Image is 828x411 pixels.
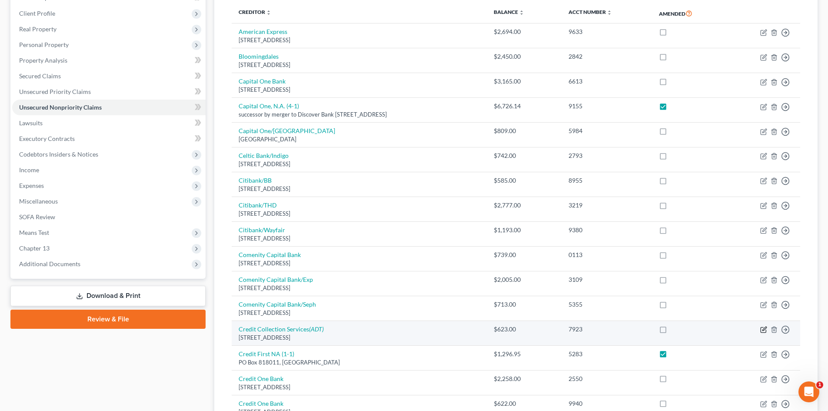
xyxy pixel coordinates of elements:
span: Expenses [19,182,44,189]
span: Secured Claims [19,72,61,80]
a: Capital One, N.A. (4-1) [239,102,299,110]
div: 3219 [569,201,645,210]
span: Miscellaneous [19,197,58,205]
a: Executory Contracts [12,131,206,147]
a: Credit One Bank [239,375,283,382]
a: SOFA Review [12,209,206,225]
div: 0113 [569,251,645,259]
iframe: Intercom live chat [798,381,819,402]
div: 9380 [569,226,645,234]
div: [STREET_ADDRESS] [239,383,479,391]
div: $622.00 [494,399,555,408]
span: Income [19,166,39,174]
div: successor by merger to Discover Bank [STREET_ADDRESS] [239,110,479,119]
div: [STREET_ADDRESS] [239,36,479,44]
div: [STREET_ADDRESS] [239,61,479,69]
div: 6613 [569,77,645,86]
a: Comenity Capital Bank/Seph [239,301,316,308]
a: American Express [239,28,287,35]
a: Capital One/[GEOGRAPHIC_DATA] [239,127,335,134]
span: Executory Contracts [19,135,75,142]
a: Citibank/BB [239,177,272,184]
a: Capital One Bank [239,77,286,85]
div: 5355 [569,300,645,309]
div: [STREET_ADDRESS] [239,334,479,342]
div: 9155 [569,102,645,110]
div: [STREET_ADDRESS] [239,284,479,292]
a: Lawsuits [12,115,206,131]
a: Balance unfold_more [494,9,524,15]
div: 9940 [569,399,645,408]
a: Celtic Bank/Indigo [239,152,289,159]
div: $739.00 [494,251,555,259]
span: Property Analysis [19,57,67,64]
span: SOFA Review [19,213,55,221]
a: Creditor unfold_more [239,9,271,15]
span: Real Property [19,25,57,33]
div: 2842 [569,52,645,61]
div: $623.00 [494,325,555,334]
div: 2550 [569,374,645,383]
div: $6,726.14 [494,102,555,110]
div: [STREET_ADDRESS] [239,185,479,193]
a: Download & Print [10,286,206,306]
a: Comenity Capital Bank/Exp [239,276,313,283]
span: Lawsuits [19,119,43,127]
span: Unsecured Nonpriority Claims [19,104,102,111]
div: [GEOGRAPHIC_DATA] [239,135,479,144]
div: [STREET_ADDRESS] [239,234,479,243]
a: Citibank/THD [239,201,277,209]
span: Means Test [19,229,49,236]
a: Credit First NA (1-1) [239,350,294,358]
div: $742.00 [494,151,555,160]
div: 5283 [569,350,645,358]
a: Credit One Bank [239,400,283,407]
i: unfold_more [266,10,271,15]
div: 9633 [569,27,645,36]
div: $3,165.00 [494,77,555,86]
a: Bloomingdales [239,53,279,60]
div: 2793 [569,151,645,160]
div: [STREET_ADDRESS] [239,86,479,94]
a: Unsecured Priority Claims [12,84,206,100]
span: Chapter 13 [19,244,50,252]
div: $809.00 [494,127,555,135]
div: $1,193.00 [494,226,555,234]
div: 7923 [569,325,645,334]
span: Client Profile [19,10,55,17]
div: [STREET_ADDRESS] [239,160,479,168]
span: Personal Property [19,41,69,48]
span: Unsecured Priority Claims [19,88,91,95]
div: 3109 [569,275,645,284]
div: $2,258.00 [494,374,555,383]
a: Acct Number unfold_more [569,9,612,15]
th: Amended [652,3,726,23]
div: [STREET_ADDRESS] [239,259,479,267]
div: 8955 [569,176,645,185]
i: (ADT) [309,325,324,333]
div: $585.00 [494,176,555,185]
a: Credit Collection Services(ADT) [239,325,324,333]
div: 5984 [569,127,645,135]
span: 1 [816,381,823,388]
i: unfold_more [519,10,524,15]
div: PO Box 818011, [GEOGRAPHIC_DATA] [239,358,479,367]
div: $2,777.00 [494,201,555,210]
span: Additional Documents [19,260,80,267]
a: Property Analysis [12,53,206,68]
div: $2,694.00 [494,27,555,36]
div: $1,296.95 [494,350,555,358]
div: $713.00 [494,300,555,309]
span: Codebtors Insiders & Notices [19,150,98,158]
a: Secured Claims [12,68,206,84]
div: $2,005.00 [494,275,555,284]
a: Comenity Capital Bank [239,251,301,258]
i: unfold_more [607,10,612,15]
div: [STREET_ADDRESS] [239,309,479,317]
a: Unsecured Nonpriority Claims [12,100,206,115]
div: [STREET_ADDRESS] [239,210,479,218]
a: Review & File [10,310,206,329]
div: $2,450.00 [494,52,555,61]
a: Citibank/Wayfair [239,226,285,234]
